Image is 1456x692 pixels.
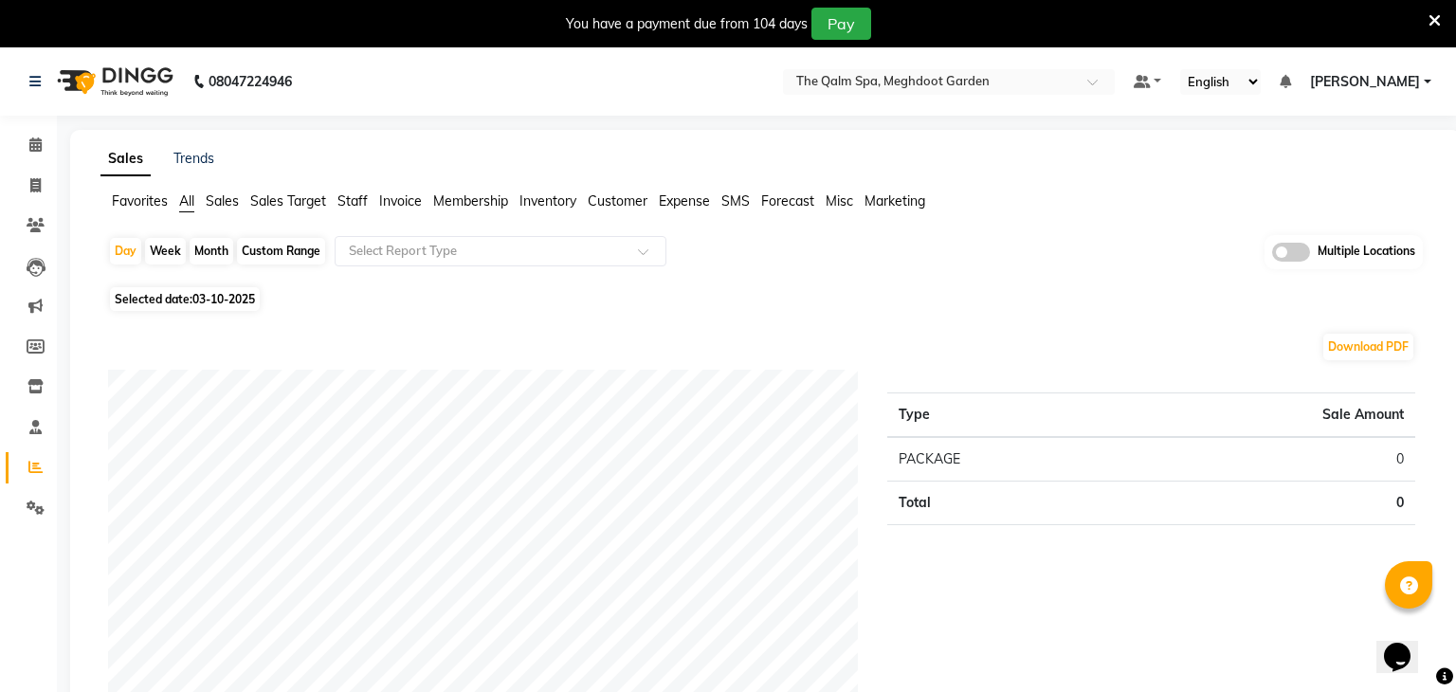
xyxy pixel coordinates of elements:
div: Custom Range [237,238,325,264]
button: Download PDF [1323,334,1413,360]
div: Day [110,238,141,264]
span: Membership [433,192,508,209]
span: Forecast [761,192,814,209]
div: Week [145,238,186,264]
span: Selected date: [110,287,260,311]
span: Sales [206,192,239,209]
span: Marketing [864,192,925,209]
th: Sale Amount [1123,392,1415,437]
div: Month [190,238,233,264]
span: Favorites [112,192,168,209]
span: [PERSON_NAME] [1310,72,1420,92]
img: logo [48,55,178,108]
span: 03-10-2025 [192,292,255,306]
td: 0 [1123,437,1415,482]
a: Sales [100,142,151,176]
a: Trends [173,150,214,167]
span: Staff [337,192,368,209]
iframe: chat widget [1376,616,1437,673]
td: Total [887,481,1123,524]
button: Pay [811,8,871,40]
span: Multiple Locations [1318,243,1415,262]
span: SMS [721,192,750,209]
span: Sales Target [250,192,326,209]
b: 08047224946 [209,55,292,108]
span: Inventory [519,192,576,209]
div: You have a payment due from 104 days [566,14,808,34]
span: Invoice [379,192,422,209]
th: Type [887,392,1123,437]
span: Misc [826,192,853,209]
td: 0 [1123,481,1415,524]
td: PACKAGE [887,437,1123,482]
span: All [179,192,194,209]
span: Customer [588,192,647,209]
span: Expense [659,192,710,209]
